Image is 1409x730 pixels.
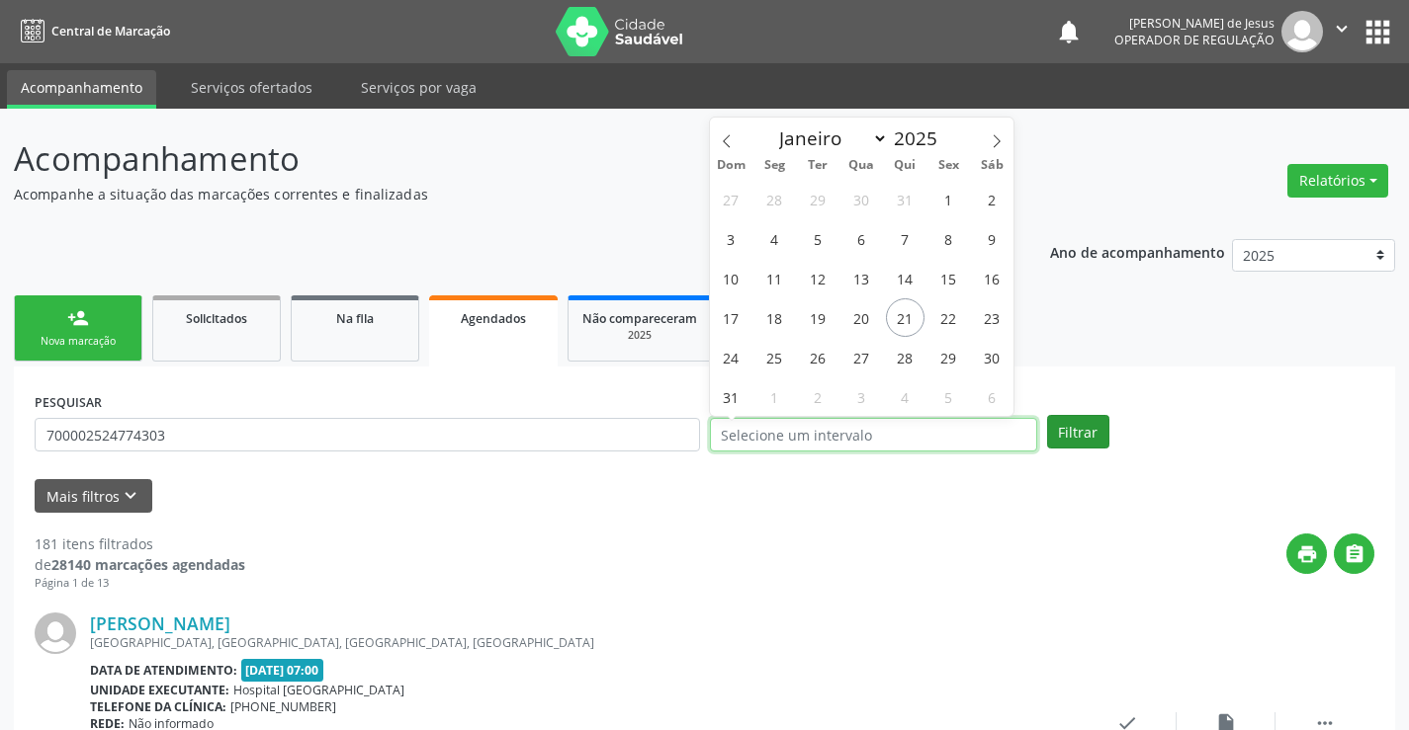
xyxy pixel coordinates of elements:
strong: 28140 marcações agendadas [51,555,245,574]
span: Na fila [336,310,374,327]
span: Setembro 6, 2025 [973,377,1012,416]
span: Julho 31, 2025 [886,180,925,218]
input: Year [888,125,953,151]
span: Agosto 20, 2025 [842,298,881,337]
b: Unidade executante: [90,682,229,698]
button: Filtrar [1047,415,1109,448]
span: Qui [883,159,926,172]
span: Agosto 26, 2025 [799,338,837,376]
span: Agosto 31, 2025 [712,377,750,416]
span: Agosto 5, 2025 [799,219,837,258]
span: Qua [839,159,883,172]
span: Julho 29, 2025 [799,180,837,218]
div: person_add [67,307,89,329]
span: Agosto 16, 2025 [973,259,1012,297]
i:  [1331,18,1353,40]
button: print [1286,533,1327,574]
span: Agendados [461,310,526,327]
span: Hospital [GEOGRAPHIC_DATA] [233,682,404,698]
span: Central de Marcação [51,23,170,40]
span: Setembro 5, 2025 [929,377,968,416]
span: Agosto 10, 2025 [712,259,750,297]
span: Não compareceram [582,310,697,327]
input: Nome, CNS [35,418,700,451]
a: Acompanhamento [7,70,156,109]
button: apps [1361,15,1395,49]
span: Agosto 29, 2025 [929,338,968,376]
span: Julho 28, 2025 [755,180,794,218]
span: Julho 30, 2025 [842,180,881,218]
button: notifications [1055,18,1083,45]
i: keyboard_arrow_down [120,485,141,507]
img: img [1281,11,1323,52]
a: Serviços por vaga [347,70,490,105]
span: Dom [710,159,753,172]
span: [DATE] 07:00 [241,659,324,682]
span: Agosto 22, 2025 [929,298,968,337]
span: Agosto 21, 2025 [886,298,925,337]
span: Setembro 2, 2025 [799,377,837,416]
div: [GEOGRAPHIC_DATA], [GEOGRAPHIC_DATA], [GEOGRAPHIC_DATA], [GEOGRAPHIC_DATA] [90,634,1078,651]
span: Agosto 13, 2025 [842,259,881,297]
span: Agosto 19, 2025 [799,298,837,337]
span: Agosto 23, 2025 [973,298,1012,337]
span: Agosto 27, 2025 [842,338,881,376]
div: [PERSON_NAME] de Jesus [1114,15,1275,32]
div: 181 itens filtrados [35,533,245,554]
span: Agosto 1, 2025 [929,180,968,218]
span: Agosto 17, 2025 [712,298,750,337]
span: Agosto 11, 2025 [755,259,794,297]
a: Central de Marcação [14,15,170,47]
span: Agosto 30, 2025 [973,338,1012,376]
span: Agosto 14, 2025 [886,259,925,297]
span: Agosto 9, 2025 [973,219,1012,258]
span: Seg [752,159,796,172]
span: Agosto 12, 2025 [799,259,837,297]
button: Mais filtroskeyboard_arrow_down [35,479,152,514]
span: Solicitados [186,310,247,327]
img: img [35,612,76,654]
span: Julho 27, 2025 [712,180,750,218]
span: Agosto 25, 2025 [755,338,794,376]
p: Ano de acompanhamento [1050,239,1225,264]
div: 2025 [582,328,697,343]
span: Agosto 2, 2025 [973,180,1012,218]
i: print [1296,543,1318,565]
b: Data de atendimento: [90,662,237,679]
label: PESQUISAR [35,387,102,418]
input: Selecione um intervalo [710,418,1037,451]
a: Serviços ofertados [177,70,326,105]
span: Agosto 4, 2025 [755,219,794,258]
p: Acompanhamento [14,134,981,184]
span: Agosto 28, 2025 [886,338,925,376]
span: Setembro 4, 2025 [886,377,925,416]
div: Página 1 de 13 [35,575,245,592]
button:  [1334,533,1374,574]
span: [PHONE_NUMBER] [230,698,336,715]
span: Agosto 18, 2025 [755,298,794,337]
span: Agosto 3, 2025 [712,219,750,258]
span: Operador de regulação [1114,32,1275,48]
span: Agosto 24, 2025 [712,338,750,376]
select: Month [770,124,889,152]
span: Ter [796,159,839,172]
button: Relatórios [1287,164,1388,198]
span: Sáb [970,159,1013,172]
div: de [35,554,245,575]
span: Setembro 3, 2025 [842,377,881,416]
button:  [1323,11,1361,52]
a: [PERSON_NAME] [90,612,230,634]
i:  [1344,543,1365,565]
b: Telefone da clínica: [90,698,226,715]
span: Agosto 7, 2025 [886,219,925,258]
span: Agosto 6, 2025 [842,219,881,258]
span: Setembro 1, 2025 [755,377,794,416]
span: Agosto 8, 2025 [929,219,968,258]
div: Nova marcação [29,334,128,349]
p: Acompanhe a situação das marcações correntes e finalizadas [14,184,981,204]
span: Sex [926,159,970,172]
span: Agosto 15, 2025 [929,259,968,297]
